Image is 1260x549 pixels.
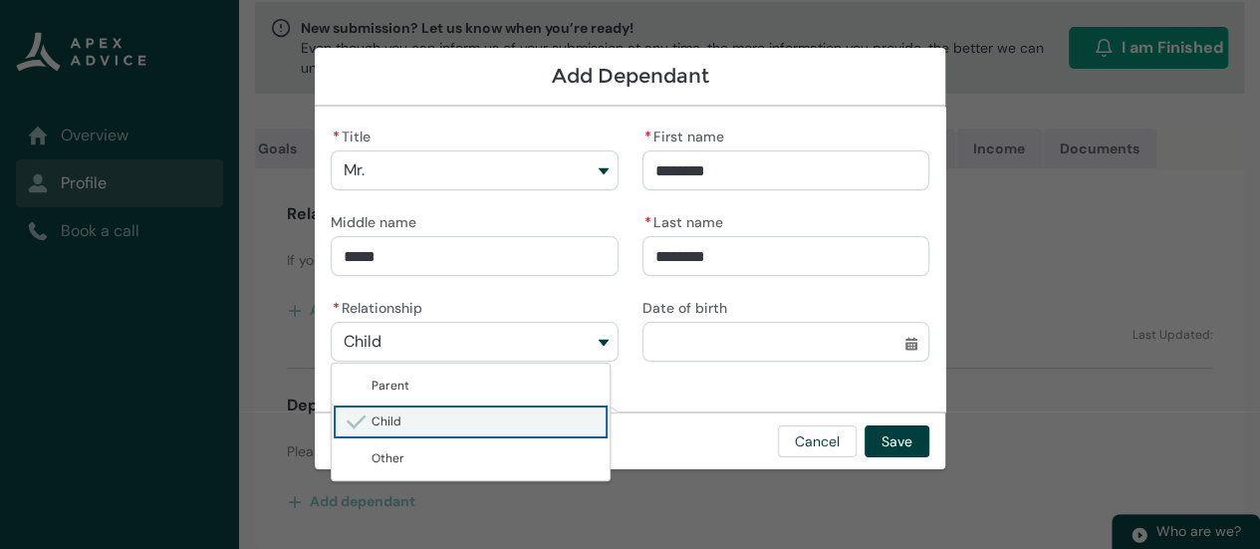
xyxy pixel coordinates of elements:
label: Date of birth [642,294,735,318]
abbr: required [333,128,340,145]
button: Cancel [778,425,857,457]
h1: Add Dependant [331,64,929,89]
label: Last name [642,208,731,232]
label: Relationship [331,294,430,318]
div: Relationship [331,363,611,481]
label: First name [642,123,732,146]
span: Parent [372,378,409,394]
button: Save [865,425,929,457]
abbr: required [644,128,651,145]
span: Mr. [344,161,365,179]
button: Title [331,150,618,190]
label: Title [331,123,378,146]
span: Child [344,333,381,351]
abbr: required [644,213,651,231]
label: Middle name [331,208,424,232]
button: Relationship [331,322,618,362]
abbr: required [333,299,340,317]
